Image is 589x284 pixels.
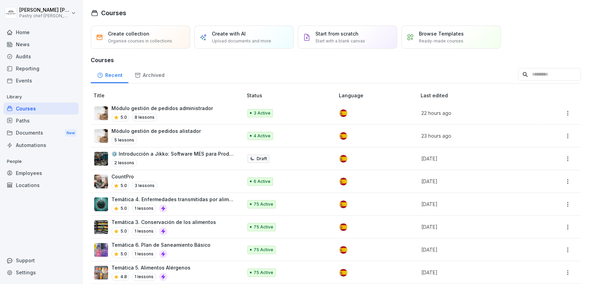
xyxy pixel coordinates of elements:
[120,183,127,189] p: 5.0
[340,178,347,185] img: es.svg
[340,200,347,208] img: es.svg
[19,13,70,18] p: Pastry chef [PERSON_NAME] y Cocina gourmet
[3,254,79,266] div: Support
[111,127,201,135] p: Módulo gestión de pedidos alistador
[108,38,172,44] p: Organise courses in collections
[65,129,77,137] div: New
[111,173,157,180] p: CountPro
[132,273,156,281] p: 1 lessons
[254,201,273,207] p: 75 Active
[3,50,79,62] a: Audits
[3,139,79,151] a: Automations
[108,30,149,37] p: Create collection
[111,196,236,203] p: Temática 4. Enfermedades transmitidas por alimentos ETA'S
[3,127,79,139] a: DocumentsNew
[94,92,244,99] p: Title
[3,115,79,127] a: Paths
[3,75,79,87] a: Events
[120,228,127,234] p: 5.0
[91,56,581,64] h3: Courses
[3,167,79,179] a: Employees
[120,251,127,257] p: 5.0
[421,200,531,208] p: [DATE]
[257,156,267,162] p: Draft
[132,227,156,235] p: 1 lessons
[111,264,190,271] p: Temática 5. Alimentos Alérgenos
[421,269,531,276] p: [DATE]
[421,155,531,162] p: [DATE]
[120,114,127,120] p: 5.0
[120,205,127,212] p: 5.0
[132,204,156,213] p: 1 lessons
[94,197,108,211] img: frq77ysdix3y9as6qvhv4ihg.png
[132,182,157,190] p: 3 lessons
[94,175,108,188] img: nanuqyb3jmpxevmk16xmqivn.png
[101,8,126,18] h1: Courses
[111,241,210,248] p: Temática 6. Plan de Saneamiento Básico
[340,109,347,117] img: es.svg
[3,38,79,50] a: News
[421,92,540,99] p: Last edited
[254,133,271,139] p: 4 Active
[94,106,108,120] img: iaen9j96uzhvjmkazu9yscya.png
[339,92,418,99] p: Language
[421,178,531,185] p: [DATE]
[111,105,213,112] p: Módulo gestión de pedidos administrador
[3,102,79,115] a: Courses
[132,250,156,258] p: 1 lessons
[3,179,79,191] a: Locations
[111,218,216,226] p: Temática 3. Conservación de los alimentos
[315,38,365,44] p: Start with a blank canvas
[421,109,531,117] p: 22 hours ago
[254,224,273,230] p: 75 Active
[94,243,108,257] img: mhb727d105t9k4tb0y7eu9rv.png
[94,266,108,280] img: wwf9md3iy1bon5x53p9kcas9.png
[111,159,137,167] p: 2 lessons
[212,38,271,44] p: Upload documents and more
[421,246,531,253] p: [DATE]
[340,246,347,254] img: es.svg
[315,30,359,37] p: Start from scratch
[19,7,70,13] p: [PERSON_NAME] [PERSON_NAME]
[254,247,273,253] p: 75 Active
[3,91,79,102] p: Library
[3,26,79,38] a: Home
[94,152,108,166] img: txp9jo0aqkvplb2936hgnpad.png
[212,30,246,37] p: Create with AI
[3,266,79,278] a: Settings
[111,150,236,157] p: ⚙️ Introducción a Jikko: Software MES para Producción
[247,92,336,99] p: Status
[340,132,347,140] img: es.svg
[254,270,273,276] p: 75 Active
[254,178,271,185] p: 6 Active
[421,223,531,231] p: [DATE]
[340,155,347,163] img: es.svg
[3,127,79,139] div: Documents
[3,156,79,167] p: People
[91,66,128,83] a: Recent
[421,132,531,139] p: 23 hours ago
[94,129,108,143] img: iaen9j96uzhvjmkazu9yscya.png
[111,136,137,144] p: 5 lessons
[254,110,271,116] p: 3 Active
[340,223,347,231] img: es.svg
[419,30,464,37] p: Browse Templates
[340,269,347,276] img: es.svg
[128,66,170,83] a: Archived
[132,113,157,121] p: 8 lessons
[120,274,127,280] p: 4.8
[3,62,79,75] a: Reporting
